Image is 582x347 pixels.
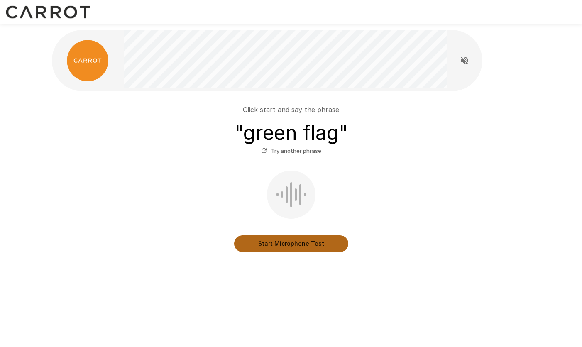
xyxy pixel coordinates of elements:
img: carrot_logo.png [67,40,108,81]
button: Read questions aloud [456,52,473,69]
button: Try another phrase [259,144,323,157]
p: Click start and say the phrase [243,105,339,115]
button: Start Microphone Test [234,235,348,252]
h3: " green flag " [235,121,348,144]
